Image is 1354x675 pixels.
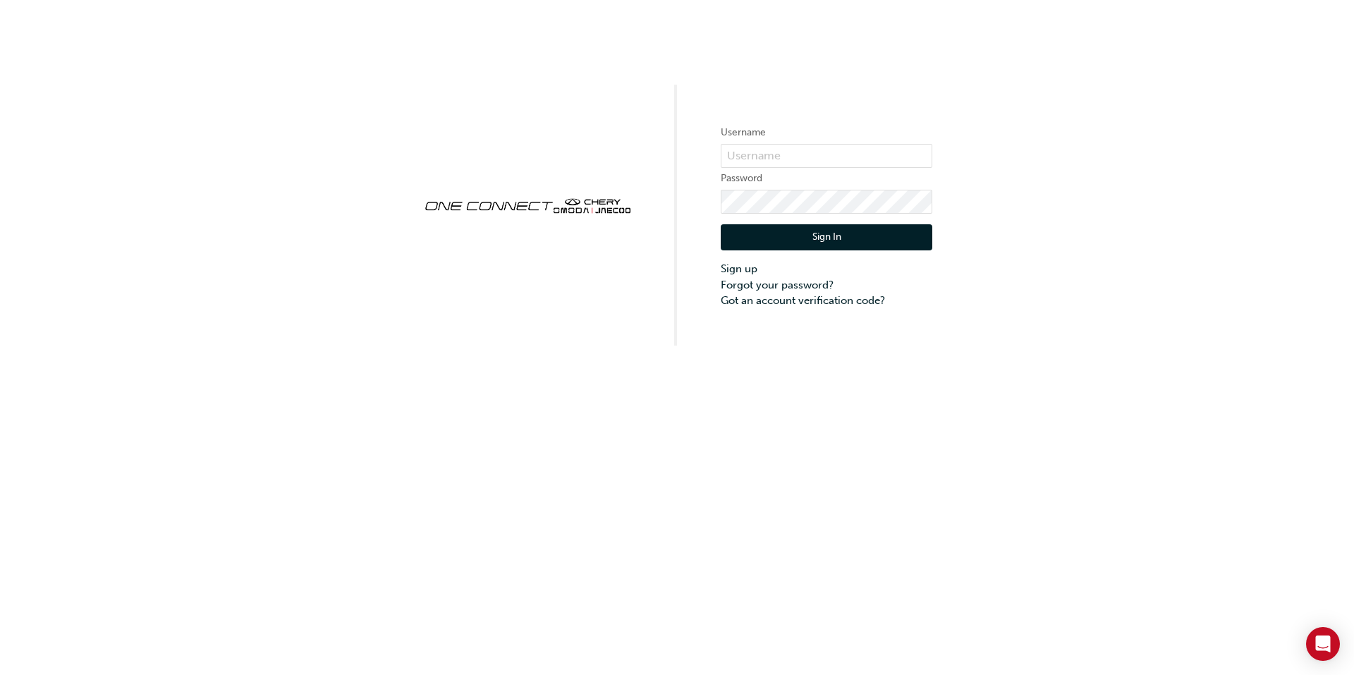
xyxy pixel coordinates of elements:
[721,124,932,141] label: Username
[721,224,932,251] button: Sign In
[721,144,932,168] input: Username
[422,186,633,223] img: oneconnect
[721,261,932,277] a: Sign up
[1306,627,1340,661] div: Open Intercom Messenger
[721,293,932,309] a: Got an account verification code?
[721,277,932,293] a: Forgot your password?
[721,170,932,187] label: Password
